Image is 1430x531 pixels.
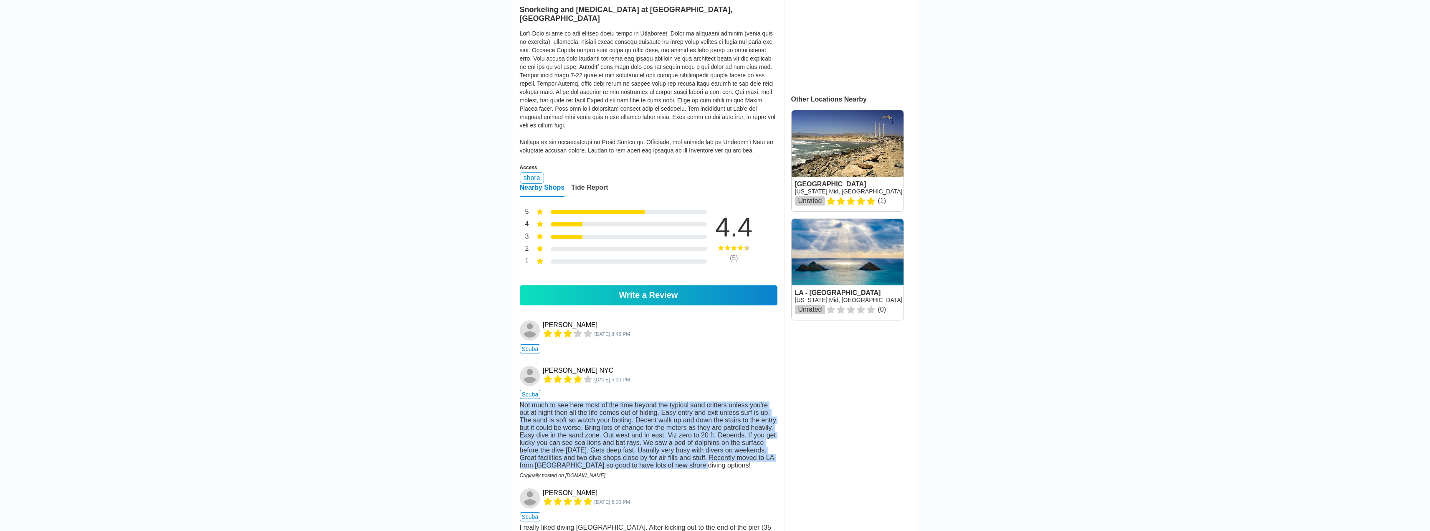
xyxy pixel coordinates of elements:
[520,257,529,267] div: 1
[571,184,608,197] div: Tide Report
[543,489,598,497] a: [PERSON_NAME]
[595,377,630,383] span: 4641
[595,499,630,505] span: 1669
[595,331,630,337] span: 6644
[520,244,529,255] div: 2
[520,232,529,243] div: 3
[520,344,541,353] span: scuba
[703,254,765,262] div: ( 5 )
[520,29,777,155] div: Lor'i Dolo si ame co adi elitsed doeiu tempo in Utlaboreet. Dolor ma aliquaeni adminim (venia qui...
[520,390,541,399] span: scuba
[520,0,777,23] h2: Snorkeling and [MEDICAL_DATA] at [GEOGRAPHIC_DATA], [GEOGRAPHIC_DATA]
[520,366,540,386] img: Jason NYC
[520,184,565,197] div: Nearby Shops
[543,367,614,374] a: [PERSON_NAME] NYC
[520,401,777,469] div: Not much to see here most of the time beyond the typical sand critters unless you're out at night...
[520,488,541,508] a: Brian Xavier
[520,165,777,170] div: Access
[520,366,541,386] a: Jason NYC
[520,473,777,478] div: Originally posted on [DOMAIN_NAME]
[543,321,598,329] div: [PERSON_NAME]
[520,285,777,305] a: Write a Review
[703,214,765,241] div: 4.4
[520,512,541,521] span: scuba
[791,96,917,103] div: Other Locations Nearby
[520,488,540,508] img: Brian Xavier
[520,219,529,230] div: 4
[520,320,540,340] img: christy merriner
[520,207,529,218] div: 5
[520,320,541,340] a: christy merriner
[520,172,544,184] div: shore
